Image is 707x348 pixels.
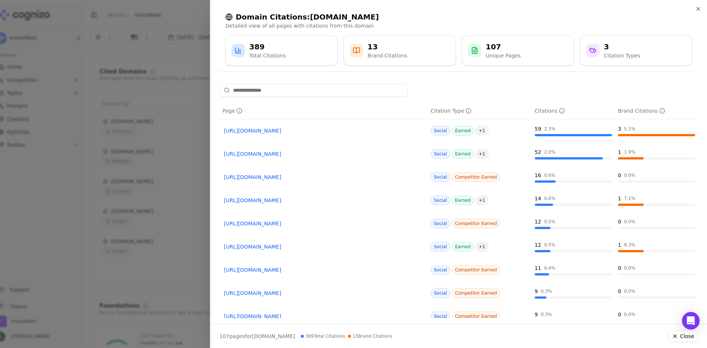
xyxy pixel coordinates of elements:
div: 5.1 % [624,126,636,132]
span: Competitor Earned [452,312,500,321]
div: 0 [618,218,621,225]
div: 1.9 % [624,149,636,155]
div: 8.3 % [624,242,636,248]
span: Competitor Earned [452,288,500,298]
div: 0.5 % [544,219,556,225]
span: Earned [452,196,474,205]
span: Social [430,312,450,321]
a: [URL][DOMAIN_NAME] [224,313,423,320]
div: 11 [535,264,541,272]
th: page [219,103,428,119]
div: Total Citations [249,52,286,59]
div: 0.6 % [544,196,556,201]
span: Social [430,149,450,159]
p: page s for [219,333,295,340]
span: Earned [452,242,474,252]
a: [URL][DOMAIN_NAME] [224,289,423,297]
div: 9 [535,311,538,318]
span: 13 Brand Citations [348,333,392,339]
span: + 1 [475,126,489,136]
span: Competitor Earned [452,265,500,275]
div: 389 [249,42,286,52]
div: 0.5 % [544,242,556,248]
span: Social [430,196,450,205]
h2: Domain Citations: [DOMAIN_NAME] [225,12,692,22]
th: brandCitationCount [615,103,698,119]
div: 1 [618,195,621,202]
div: 3 [604,42,640,52]
div: 0.6 % [544,172,556,178]
div: 1 [618,241,621,249]
div: 0.0 % [624,219,636,225]
span: Earned [452,126,474,136]
div: 9 [535,288,538,295]
div: 14 [535,195,541,202]
span: + 1 [475,196,489,205]
div: Page [222,107,242,115]
div: 2.0 % [544,149,556,155]
a: [URL][DOMAIN_NAME] [224,220,423,227]
span: + 1 [475,149,489,159]
div: 13 [367,42,407,52]
div: 0 [618,311,621,318]
div: 12 [535,241,541,249]
div: 52 [535,148,541,156]
div: 0.0 % [624,265,636,271]
a: [URL][DOMAIN_NAME] [224,266,423,274]
span: 389 Total Citations [301,333,345,339]
div: 0.0 % [624,312,636,317]
div: 0 [618,264,621,272]
div: 0.3 % [541,288,552,294]
span: 107 [219,333,229,339]
th: totalCitationCount [532,103,615,119]
span: Competitor Earned [452,172,500,182]
span: Social [430,288,450,298]
div: 59 [535,125,541,133]
span: Social [430,265,450,275]
div: 0.0 % [624,288,636,294]
div: Citations [535,107,565,115]
a: [URL][DOMAIN_NAME] [224,150,423,158]
div: 0.4 % [544,265,556,271]
span: Earned [452,149,474,159]
div: 1 [618,148,621,156]
span: Social [430,126,450,136]
div: 0 [618,288,621,295]
div: 3 [618,125,621,133]
a: [URL][DOMAIN_NAME] [224,243,423,250]
div: 2.3 % [544,126,556,132]
div: 107 [486,42,521,52]
span: Competitor Earned [452,219,500,228]
th: citationTypes [428,103,532,119]
div: 12 [535,218,541,225]
div: 0.0 % [624,172,636,178]
a: [URL][DOMAIN_NAME] [224,173,423,181]
div: Citation Type [430,107,471,115]
div: Brand Citations [618,107,665,115]
span: + 1 [475,242,489,252]
div: 0 [618,172,621,179]
span: Social [430,172,450,182]
div: Unique Pages [486,52,521,59]
button: Close [668,330,698,342]
div: Citation Types [604,52,640,59]
p: Detailed view of all pages with citations from this domain [225,22,692,29]
div: 16 [535,172,541,179]
div: 7.1 % [624,196,636,201]
a: [URL][DOMAIN_NAME] [224,127,423,134]
span: Social [430,242,450,252]
a: [URL][DOMAIN_NAME] [224,197,423,204]
span: [DOMAIN_NAME] [252,333,295,339]
div: 0.3 % [541,312,552,317]
span: Social [430,219,450,228]
div: Brand Citations [367,52,407,59]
